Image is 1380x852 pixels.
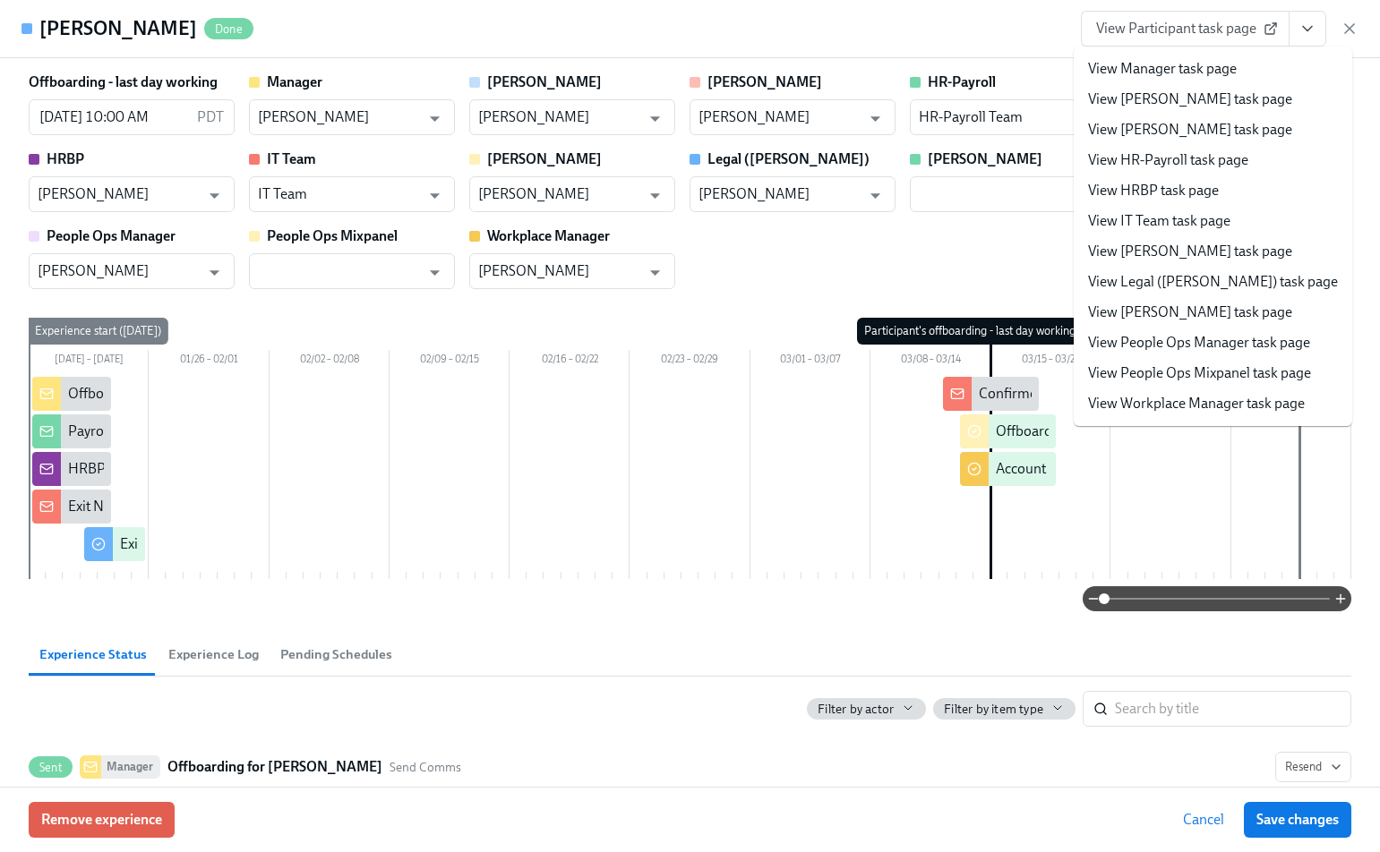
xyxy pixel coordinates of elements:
[270,350,390,373] div: 02/02 – 02/08
[267,150,316,167] strong: IT Team
[68,384,484,404] div: Offboarding for {{ participant.firstName }} {{ participant.lastName }}
[1244,802,1351,838] button: Save changes
[818,701,894,718] span: Filter by actor
[1088,89,1292,109] a: View [PERSON_NAME] task page
[857,318,1127,345] div: Participant's offboarding - last day working ([DATE])
[641,259,669,286] button: Open
[1088,150,1248,170] a: View HR-Payroll task page
[29,350,149,373] div: [DATE] – [DATE]
[1088,242,1292,261] a: View [PERSON_NAME] task page
[1088,302,1292,322] a: View [PERSON_NAME] task page
[41,811,162,829] span: Remove experience
[120,534,296,554] div: Exit FAQ + Survey (Domestic)
[641,105,669,132] button: Open
[101,755,160,779] div: Manager
[1088,120,1292,140] a: View [PERSON_NAME] task page
[928,150,1042,167] strong: [PERSON_NAME]
[201,259,228,286] button: Open
[1088,59,1237,79] a: View Manager task page
[68,459,248,479] div: HRBP Message Confirmation
[1285,758,1341,776] span: Resend
[996,422,1273,441] div: Offboarding Tasks - {{ participant.fullName }}
[944,701,1043,718] span: Filter by item type
[267,227,398,244] strong: People Ops Mixpanel
[390,759,461,776] span: This message uses the "Send Comms" audience
[68,422,865,441] div: Payroll Notice - {{ participant.offboardingVoluntaryInvoluntary }} Resignation - {{ participant.f...
[29,72,218,92] label: Offboarding - last day working
[1275,752,1351,782] button: SentManagerOffboarding for [PERSON_NAME]Send CommsSent on[DATE]
[39,644,147,665] span: Experience Status
[630,350,750,373] div: 02/23 – 02/29
[1081,11,1290,47] a: View Participant task page
[487,150,602,167] strong: [PERSON_NAME]
[280,644,392,665] span: Pending Schedules
[1088,181,1219,200] a: View HRBP task page
[1088,272,1338,292] a: View Legal ([PERSON_NAME]) task page
[707,73,822,90] strong: [PERSON_NAME]
[47,227,176,244] strong: People Ops Manager
[267,73,322,90] strong: Manager
[487,227,610,244] strong: Workplace Manager
[28,318,168,345] div: Experience start ([DATE])
[168,644,259,665] span: Experience Log
[1096,20,1274,38] span: View Participant task page
[707,150,870,167] strong: Legal ([PERSON_NAME])
[1170,802,1237,838] button: Cancel
[197,107,224,127] p: PDT
[996,459,1125,479] div: Account Deactivation
[807,698,926,720] button: Filter by actor
[68,497,476,516] div: Exit Notice IT - {{ participant.firstName }} {{ participant.lastName }}
[861,182,889,209] button: Open
[861,105,889,132] button: Open
[750,350,870,373] div: 03/01 – 03/07
[870,350,990,373] div: 03/08 – 03/14
[933,698,1076,720] button: Filter by item type
[29,761,73,774] span: Sent
[1088,211,1230,231] a: View IT Team task page
[421,259,449,286] button: Open
[641,182,669,209] button: Open
[390,350,510,373] div: 02/09 – 02/15
[1115,691,1351,727] input: Search by title
[1183,811,1224,829] span: Cancel
[204,22,253,36] span: Done
[29,802,175,838] button: Remove experience
[1088,333,1310,353] a: View People Ops Manager task page
[421,182,449,209] button: Open
[421,105,449,132] button: Open
[1088,394,1305,413] a: View Workplace Manager task page
[167,756,382,778] strong: Offboarding for [PERSON_NAME]
[39,15,197,42] h4: [PERSON_NAME]
[487,73,602,90] strong: [PERSON_NAME]
[928,73,996,90] strong: HR-Payroll
[990,350,1110,373] div: 03/15 – 03/21
[1088,363,1311,383] a: View People Ops Mixpanel task page
[149,350,269,373] div: 01/26 – 02/01
[510,350,630,373] div: 02/16 – 02/22
[1289,11,1326,47] button: View task page
[1256,811,1339,829] span: Save changes
[201,182,228,209] button: Open
[47,150,84,167] strong: HRBP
